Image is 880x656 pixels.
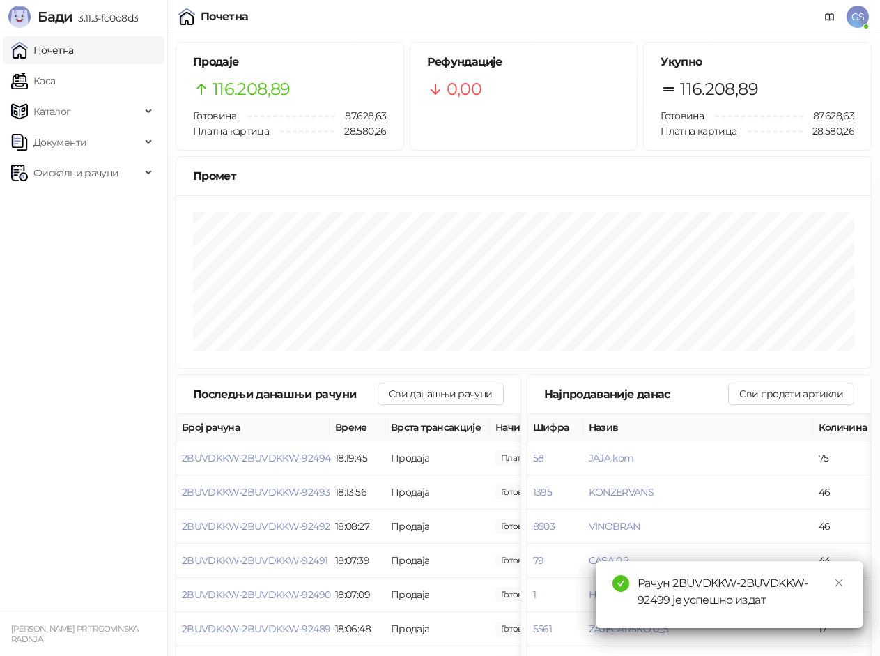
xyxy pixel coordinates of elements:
button: VINOBRAN [589,520,640,533]
td: 46 [813,475,876,510]
th: Шифра [527,414,583,441]
th: Начини плаћања [490,414,629,441]
button: CASA 0,2 [589,554,629,567]
td: 75 [813,441,876,475]
td: 18:08:27 [330,510,385,544]
span: 3.11.3-fd0d8d3 [72,12,138,24]
th: Количина [813,414,876,441]
span: close [834,578,844,588]
span: 87.628,63 [803,108,854,123]
td: Продаја [385,441,490,475]
td: Продаја [385,475,490,510]
td: Продаја [385,612,490,646]
img: Logo [8,6,31,28]
span: 87.628,63 [335,108,386,123]
button: 2BUVDKKW-2BUVDKKW-92493 [182,486,330,498]
span: 320,00 [495,621,543,636]
div: Последњи данашњи рачуни [193,386,378,403]
td: 44 [813,544,876,578]
span: Готовина [193,109,236,122]
td: 18:13:56 [330,475,385,510]
button: HLEBKARANJAC [589,588,665,601]
button: 79 [533,554,544,567]
span: 380,00 [495,450,570,466]
button: JAJA kom [589,452,634,464]
td: 18:19:45 [330,441,385,475]
h5: Укупно [661,54,854,70]
th: Врста трансакције [385,414,490,441]
button: 1395 [533,486,552,498]
span: Готовина [661,109,704,122]
td: 46 [813,510,876,544]
a: Почетна [11,36,74,64]
span: Бади [38,8,72,25]
button: 2BUVDKKW-2BUVDKKW-92494 [182,452,330,464]
span: GS [847,6,869,28]
span: 0,00 [447,76,481,102]
th: Број рачуна [176,414,330,441]
td: Продаја [385,578,490,612]
div: Рачун 2BUVDKKW-2BUVDKKW-92499 је успешно издат [638,575,847,609]
span: Фискални рачуни [33,159,118,187]
button: Сви данашњи рачуни [378,383,503,405]
span: 116.208,89 [213,76,291,102]
span: 28.580,26 [803,123,854,139]
button: 2BUVDKKW-2BUVDKKW-92491 [182,554,327,567]
td: Продаја [385,510,490,544]
button: KONZERVANS [589,486,654,498]
button: 1 [533,588,536,601]
button: 58 [533,452,544,464]
h5: Рефундације [427,54,621,70]
div: Почетна [201,11,249,22]
a: Документација [819,6,841,28]
button: Сви продати артикли [728,383,854,405]
button: 2BUVDKKW-2BUVDKKW-92492 [182,520,330,533]
span: check-circle [612,575,629,592]
span: Платна картица [661,125,736,137]
small: [PERSON_NAME] PR TRGOVINSKA RADNJA [11,624,139,644]
span: 380,00 [495,553,543,568]
div: Најпродаваније данас [544,386,729,403]
button: 8503 [533,520,555,533]
span: 28.580,26 [334,123,386,139]
a: Каса [11,67,55,95]
th: Назив [583,414,813,441]
td: 18:07:09 [330,578,385,612]
button: 5561 [533,623,552,635]
span: 380,00 [495,519,543,534]
span: Каталог [33,98,71,125]
button: ZAJECARSKO 0_5 [589,623,669,635]
h5: Продаје [193,54,387,70]
td: Продаја [385,544,490,578]
div: Промет [193,167,854,185]
span: 116.208,89 [680,76,758,102]
th: Време [330,414,385,441]
span: 1.607,45 [495,485,543,500]
a: Close [831,575,847,590]
span: 400,00 [495,587,543,602]
button: 2BUVDKKW-2BUVDKKW-92490 [182,588,330,601]
td: 18:06:48 [330,612,385,646]
span: Документи [33,128,86,156]
td: 18:07:39 [330,544,385,578]
span: Платна картица [193,125,269,137]
button: 2BUVDKKW-2BUVDKKW-92489 [182,623,330,635]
